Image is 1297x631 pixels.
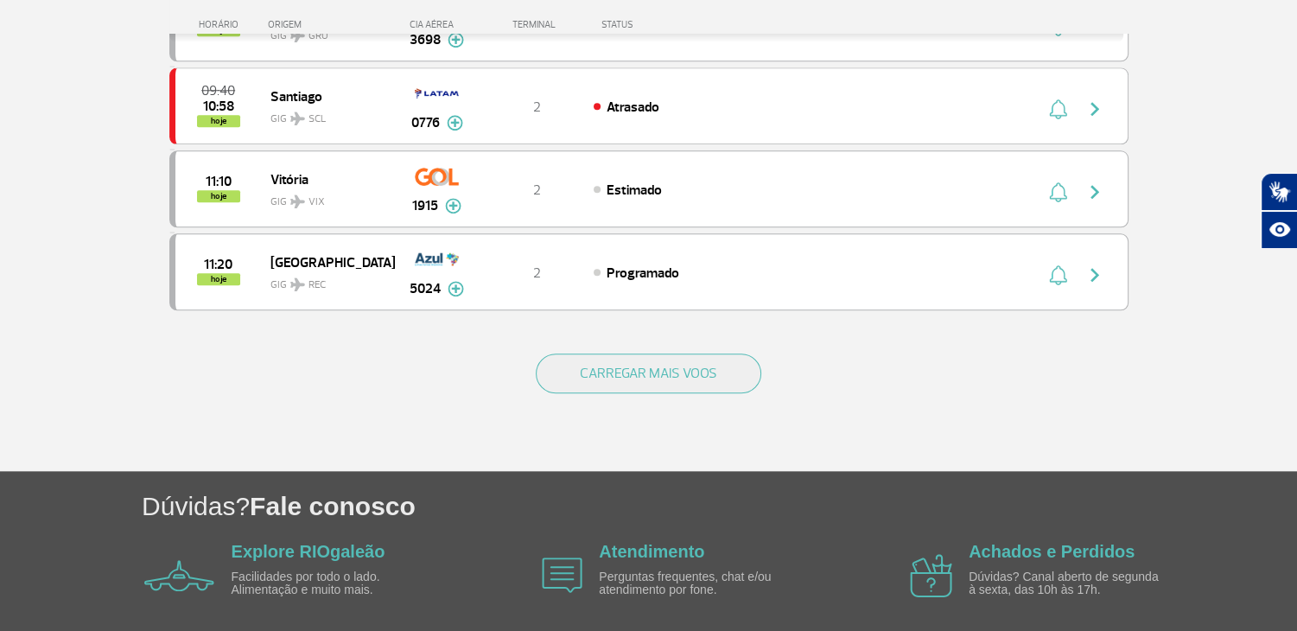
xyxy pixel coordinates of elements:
[204,258,232,271] span: 2025-08-26 11:20:00
[593,19,734,30] div: STATUS
[290,277,305,291] img: destiny_airplane.svg
[1261,211,1297,249] button: Abrir recursos assistivos.
[268,19,394,30] div: ORIGEM
[290,112,305,125] img: destiny_airplane.svg
[290,194,305,208] img: destiny_airplane.svg
[1261,173,1297,249] div: Plugin de acessibilidade da Hand Talk.
[144,560,214,591] img: airplane icon
[197,190,240,202] span: hoje
[201,85,235,97] span: 2025-08-26 09:40:00
[197,115,240,127] span: hoje
[142,488,1297,524] h1: Dúvidas?
[308,277,326,293] span: REC
[533,265,541,282] span: 2
[1261,173,1297,211] button: Abrir tradutor de língua de sinais.
[175,19,269,30] div: HORÁRIO
[533,99,541,116] span: 2
[270,102,381,127] span: GIG
[536,354,761,393] button: CARREGAR MAIS VOOS
[308,112,326,127] span: SCL
[203,100,234,112] span: 2025-08-26 10:58:00
[533,182,541,199] span: 2
[410,278,441,299] span: 5024
[250,492,416,520] span: Fale conosco
[969,570,1167,597] p: Dúvidas? Canal aberto de segunda à sexta, das 10h às 17h.
[394,19,480,30] div: CIA AÉREA
[447,115,463,131] img: mais-info-painel-voo.svg
[607,99,659,116] span: Atrasado
[308,194,325,210] span: VIX
[445,198,461,214] img: mais-info-painel-voo.svg
[448,281,464,296] img: mais-info-painel-voo.svg
[969,542,1135,561] a: Achados e Perdidos
[270,268,381,293] span: GIG
[206,175,232,188] span: 2025-08-26 11:10:00
[232,570,430,597] p: Facilidades por todo o lado. Alimentação e muito mais.
[1084,182,1105,202] img: seta-direita-painel-voo.svg
[270,251,381,273] span: [GEOGRAPHIC_DATA]
[607,182,662,199] span: Estimado
[1049,99,1067,119] img: sino-painel-voo.svg
[480,19,593,30] div: TERMINAL
[599,570,798,597] p: Perguntas frequentes, chat e/ou atendimento por fone.
[1084,99,1105,119] img: seta-direita-painel-voo.svg
[910,554,952,597] img: airplane icon
[270,185,381,210] span: GIG
[1049,265,1067,285] img: sino-painel-voo.svg
[1049,182,1067,202] img: sino-painel-voo.svg
[411,112,440,133] span: 0776
[232,542,385,561] a: Explore RIOgaleão
[1084,265,1105,285] img: seta-direita-painel-voo.svg
[599,542,704,561] a: Atendimento
[197,273,240,285] span: hoje
[412,195,438,216] span: 1915
[542,558,582,593] img: airplane icon
[607,265,679,282] span: Programado
[270,168,381,190] span: Vitória
[270,85,381,107] span: Santiago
